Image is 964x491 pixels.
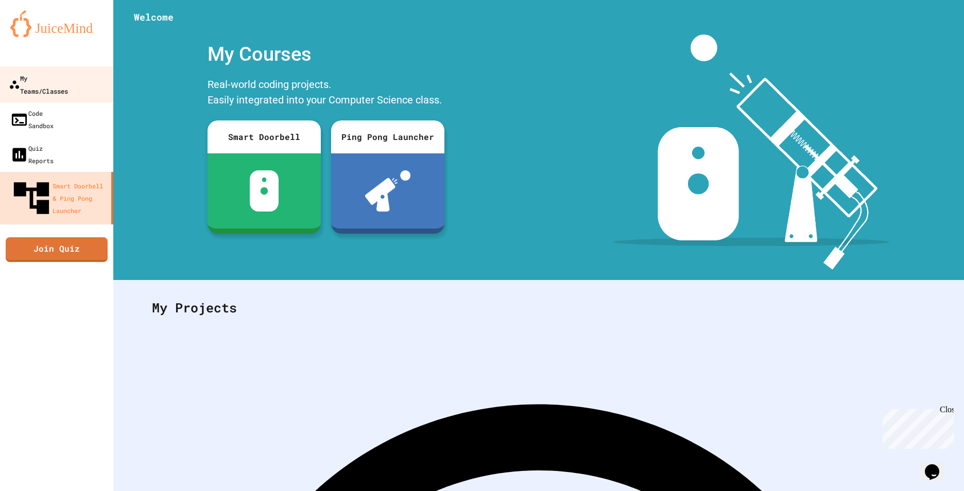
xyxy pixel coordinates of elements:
div: My Teams/Classes [9,72,68,97]
img: logo-orange.svg [10,10,103,37]
img: banner-image-my-projects.png [613,34,889,270]
div: Smart Doorbell [208,120,321,153]
iframe: chat widget [879,405,954,449]
div: Code Sandbox [10,107,54,132]
iframe: chat widget [921,450,954,481]
div: Quiz Reports [10,142,54,167]
img: sdb-white.svg [250,170,279,212]
div: Chat with us now!Close [4,4,71,65]
a: Join Quiz [6,237,108,262]
div: My Courses [202,34,450,74]
div: Ping Pong Launcher [331,120,444,153]
div: Real-world coding projects. Easily integrated into your Computer Science class. [202,74,450,113]
div: My Projects [142,288,936,328]
img: ppl-with-ball.png [365,170,411,212]
div: Smart Doorbell & Ping Pong Launcher [10,177,107,219]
